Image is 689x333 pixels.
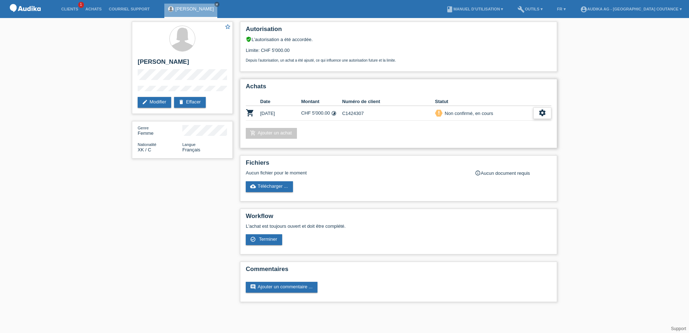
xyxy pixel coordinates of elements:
[436,110,441,115] i: priority_high
[475,170,481,176] i: info_outline
[259,236,277,242] span: Terminer
[138,125,182,136] div: Femme
[138,147,151,152] span: Kosovo / C / 24.03.1991
[182,147,200,152] span: Français
[250,284,256,290] i: comment
[78,2,84,8] span: 1
[246,266,551,276] h2: Commentaires
[671,326,686,331] a: Support
[246,58,551,62] p: Depuis l’autorisation, un achat a été ajouté, ce qui influence une autorisation future et la limite.
[301,106,342,121] td: CHF 5'000.00
[250,130,256,136] i: add_shopping_cart
[246,42,551,62] div: Limite: CHF 5'000.00
[138,97,171,108] a: editModifier
[331,111,337,116] i: 12 versements
[554,7,569,11] a: FR ▾
[174,97,206,108] a: deleteEffacer
[246,213,551,223] h2: Workflow
[138,142,156,147] span: Nationalité
[246,234,282,245] a: check_circle_outline Terminer
[182,142,196,147] span: Langue
[250,236,256,242] i: check_circle_outline
[446,6,453,13] i: book
[246,108,254,117] i: POSP00026742
[475,170,551,176] div: Aucun document requis
[178,99,184,105] i: delete
[225,23,231,31] a: star_border
[538,109,546,117] i: settings
[246,36,252,42] i: verified_user
[443,7,507,11] a: bookManuel d’utilisation ▾
[517,6,525,13] i: build
[175,6,214,12] a: [PERSON_NAME]
[58,7,82,11] a: Clients
[246,26,551,36] h2: Autorisation
[138,58,227,69] h2: [PERSON_NAME]
[246,128,297,139] a: add_shopping_cartAjouter un achat
[246,36,551,42] div: L’autorisation a été accordée.
[246,83,551,94] h2: Achats
[225,23,231,30] i: star_border
[246,159,551,170] h2: Fichiers
[82,7,105,11] a: Achats
[342,97,435,106] th: Numéro de client
[443,110,493,117] div: Non confirmé, en cours
[214,2,219,7] a: close
[246,282,317,293] a: commentAjouter un commentaire ...
[246,223,551,229] p: L'achat est toujours ouvert et doit être complété.
[514,7,546,11] a: buildOutils ▾
[260,97,301,106] th: Date
[142,99,148,105] i: edit
[435,97,533,106] th: Statut
[7,14,43,19] a: POS — MF Group
[250,183,256,189] i: cloud_upload
[105,7,153,11] a: Courriel Support
[577,7,685,11] a: account_circleAudika AG - [GEOGRAPHIC_DATA] Coutance ▾
[260,106,301,121] td: [DATE]
[215,3,219,6] i: close
[246,181,293,192] a: cloud_uploadTélécharger ...
[301,97,342,106] th: Montant
[342,106,435,121] td: C1424307
[138,126,149,130] span: Genre
[246,170,466,176] div: Aucun fichier pour le moment
[580,6,587,13] i: account_circle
